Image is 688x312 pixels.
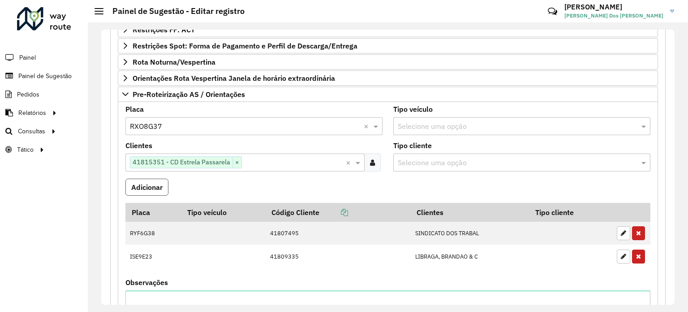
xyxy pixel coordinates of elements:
a: Pre-Roteirização AS / Orientações [118,87,658,102]
h3: [PERSON_NAME] [564,3,663,11]
td: SINDICATO DOS TRABAL [410,222,529,245]
th: Clientes [410,203,529,222]
a: Contato Rápido [543,2,562,21]
span: Restrições Spot: Forma de Pagamento e Perfil de Descarga/Entrega [133,42,357,49]
label: Placa [125,104,144,114]
label: Clientes [125,140,152,151]
th: Placa [125,203,181,222]
span: Clear all [346,157,353,168]
th: Tipo veículo [181,203,266,222]
a: Restrições Spot: Forma de Pagamento e Perfil de Descarga/Entrega [118,38,658,53]
td: 41809335 [266,245,410,268]
label: Observações [125,277,168,288]
span: Restrições FF: ACT [133,26,195,33]
td: 41807495 [266,222,410,245]
span: [PERSON_NAME] Dos [PERSON_NAME] [564,12,663,20]
span: Rota Noturna/Vespertina [133,58,215,66]
th: Código Cliente [266,203,410,222]
a: Copiar [319,208,348,217]
span: Tático [17,145,34,154]
td: LIBRAGA, BRANDAO & C [410,245,529,268]
td: RYF6G38 [125,222,181,245]
span: Pedidos [17,90,39,99]
td: ISE9E23 [125,245,181,268]
span: Clear all [364,121,371,132]
a: Orientações Rota Vespertina Janela de horário extraordinária [118,70,658,86]
a: Restrições FF: ACT [118,22,658,37]
span: Relatórios [18,108,46,118]
button: Adicionar [125,179,168,196]
label: Tipo cliente [393,140,432,151]
span: Consultas [18,127,45,136]
label: Tipo veículo [393,104,433,114]
th: Tipo cliente [529,203,612,222]
span: 41815351 - CD Estrela Passarela [130,157,232,167]
span: Orientações Rota Vespertina Janela de horário extraordinária [133,75,335,82]
h2: Painel de Sugestão - Editar registro [103,6,245,16]
span: Painel de Sugestão [18,71,72,81]
span: × [232,157,241,168]
span: Painel [19,53,36,62]
span: Pre-Roteirização AS / Orientações [133,91,245,98]
a: Rota Noturna/Vespertina [118,54,658,70]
